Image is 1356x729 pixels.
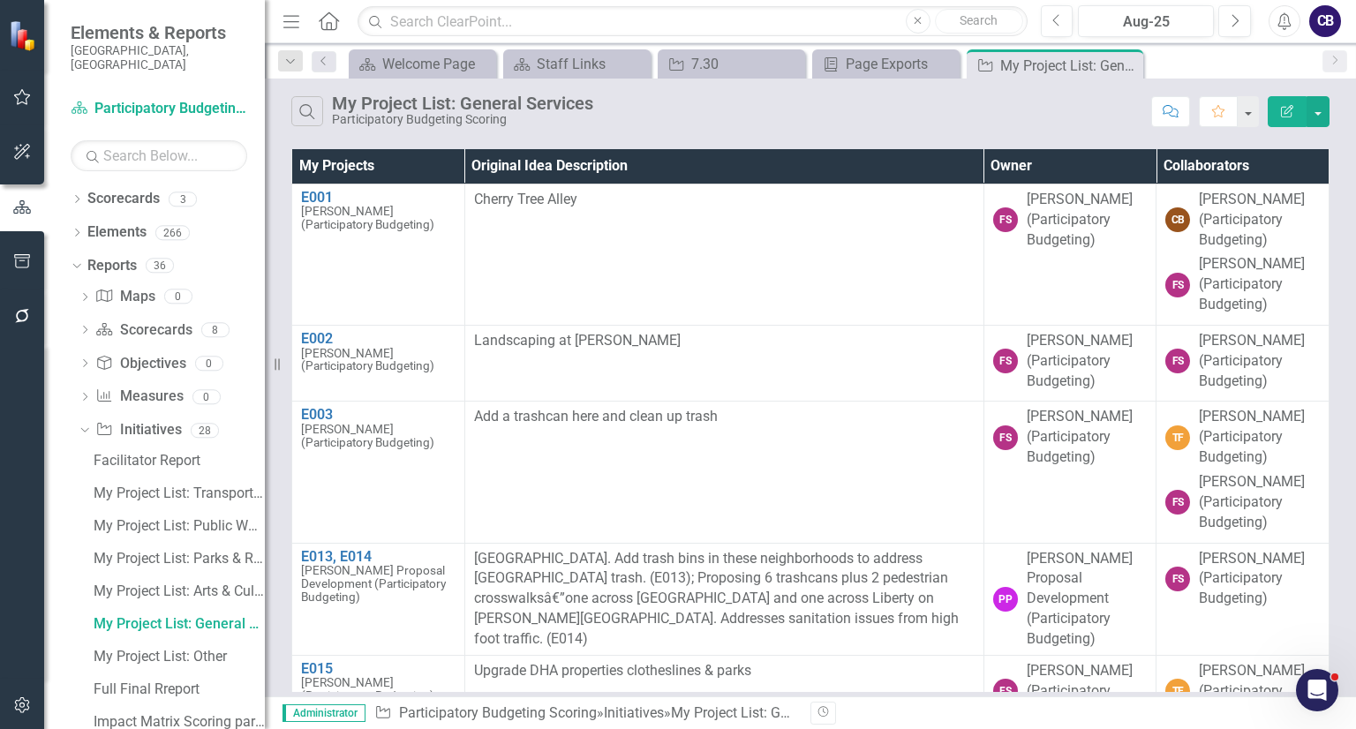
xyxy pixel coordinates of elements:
[146,259,174,274] div: 36
[474,662,751,679] span: Upgrade DHA properties clotheslines & parks
[1027,661,1148,722] div: [PERSON_NAME] (Participatory Budgeting)
[71,140,247,171] input: Search Below...
[192,389,221,404] div: 0
[301,661,456,677] a: E015
[155,225,190,240] div: 266
[95,287,154,307] a: Maps
[1078,5,1214,37] button: Aug-25
[195,356,223,371] div: 0
[94,681,265,697] div: Full Final Rreport
[671,704,874,721] div: My Project List: General Services
[1199,549,1320,610] div: [PERSON_NAME] (Participatory Budgeting)
[1199,331,1320,392] div: [PERSON_NAME] (Participatory Budgeting)
[95,420,181,440] a: Initiatives
[993,425,1018,450] div: FS
[87,256,137,276] a: Reports
[474,550,959,647] span: [GEOGRAPHIC_DATA]. Add trash bins in these neighborhoods to address [GEOGRAPHIC_DATA] trash. (E01...
[1156,543,1330,655] td: Double-Click to Edit
[89,610,265,638] a: My Project List: General Services
[71,99,247,119] a: Participatory Budgeting Scoring
[1165,490,1190,515] div: FS
[358,6,1027,37] input: Search ClearPoint...
[1199,472,1320,533] div: [PERSON_NAME] (Participatory Budgeting)
[169,192,197,207] div: 3
[95,387,183,407] a: Measures
[464,325,983,402] td: Double-Click to Edit
[983,543,1156,655] td: Double-Click to Edit
[817,53,955,75] a: Page Exports
[282,704,365,722] span: Administrator
[353,53,492,75] a: Welcome Page
[332,113,593,126] div: Participatory Budgeting Scoring
[95,354,185,374] a: Objectives
[191,423,219,438] div: 28
[1165,567,1190,591] div: FS
[993,587,1018,612] div: PP
[292,184,465,325] td: Double-Click to Edit Right Click for Context Menu
[94,518,265,534] div: My Project List: Public Works
[332,94,593,113] div: My Project List: General Services
[94,485,265,501] div: My Project List: Transportation
[1165,273,1190,297] div: FS
[301,205,456,231] small: [PERSON_NAME] (Participatory Budgeting)
[662,53,801,75] a: 7.30
[1309,5,1341,37] button: CB
[94,453,265,469] div: Facilitator Report
[94,551,265,567] div: My Project List: Parks & Recreation
[537,53,646,75] div: Staff Links
[292,325,465,402] td: Double-Click to Edit Right Click for Context Menu
[474,408,718,425] span: Add a trashcan here and clean up trash
[960,13,998,27] span: Search
[1199,254,1320,315] div: [PERSON_NAME] (Participatory Budgeting)
[399,704,597,721] a: Participatory Budgeting Scoring
[1165,349,1190,373] div: FS
[71,22,247,43] span: Elements & Reports
[94,616,265,632] div: My Project List: General Services
[1165,207,1190,232] div: CB
[89,479,265,507] a: My Project List: Transportation
[1027,549,1148,650] div: [PERSON_NAME] Proposal Development (Participatory Budgeting)
[301,190,456,206] a: E001
[87,189,160,209] a: Scorecards
[846,53,955,75] div: Page Exports
[89,545,265,573] a: My Project List: Parks & Recreation
[1000,55,1139,77] div: My Project List: General Services
[1296,669,1338,711] iframe: Intercom live chat
[604,704,664,721] a: Initiatives
[89,577,265,605] a: My Project List: Arts & Culture
[1165,425,1190,450] div: TF
[508,53,646,75] a: Staff Links
[993,207,1018,232] div: FS
[292,402,465,543] td: Double-Click to Edit Right Click for Context Menu
[9,19,41,51] img: ClearPoint Strategy
[71,43,247,72] small: [GEOGRAPHIC_DATA], [GEOGRAPHIC_DATA]
[993,349,1018,373] div: FS
[301,549,456,565] a: E013, E014
[1199,407,1320,468] div: [PERSON_NAME] (Participatory Budgeting)
[983,402,1156,543] td: Double-Click to Edit
[993,679,1018,703] div: FS
[1027,331,1148,392] div: [PERSON_NAME] (Participatory Budgeting)
[1156,325,1330,402] td: Double-Click to Edit
[94,649,265,665] div: My Project List: Other
[89,447,265,475] a: Facilitator Report
[474,191,577,207] span: Cherry Tree Alley
[1027,407,1148,468] div: [PERSON_NAME] (Participatory Budgeting)
[464,402,983,543] td: Double-Click to Edit
[301,676,456,703] small: [PERSON_NAME] (Participatory Budgeting)
[301,423,456,449] small: [PERSON_NAME] (Participatory Budgeting)
[87,222,147,243] a: Elements
[94,583,265,599] div: My Project List: Arts & Culture
[474,332,681,349] span: Landscaping at [PERSON_NAME]
[1199,190,1320,251] div: [PERSON_NAME] (Participatory Budgeting)
[201,322,230,337] div: 8
[1084,11,1208,33] div: Aug-25
[983,325,1156,402] td: Double-Click to Edit
[292,543,465,655] td: Double-Click to Edit Right Click for Context Menu
[301,564,456,604] small: [PERSON_NAME] Proposal Development (Participatory Budgeting)
[464,543,983,655] td: Double-Click to Edit
[1156,402,1330,543] td: Double-Click to Edit
[1156,184,1330,325] td: Double-Click to Edit
[983,184,1156,325] td: Double-Click to Edit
